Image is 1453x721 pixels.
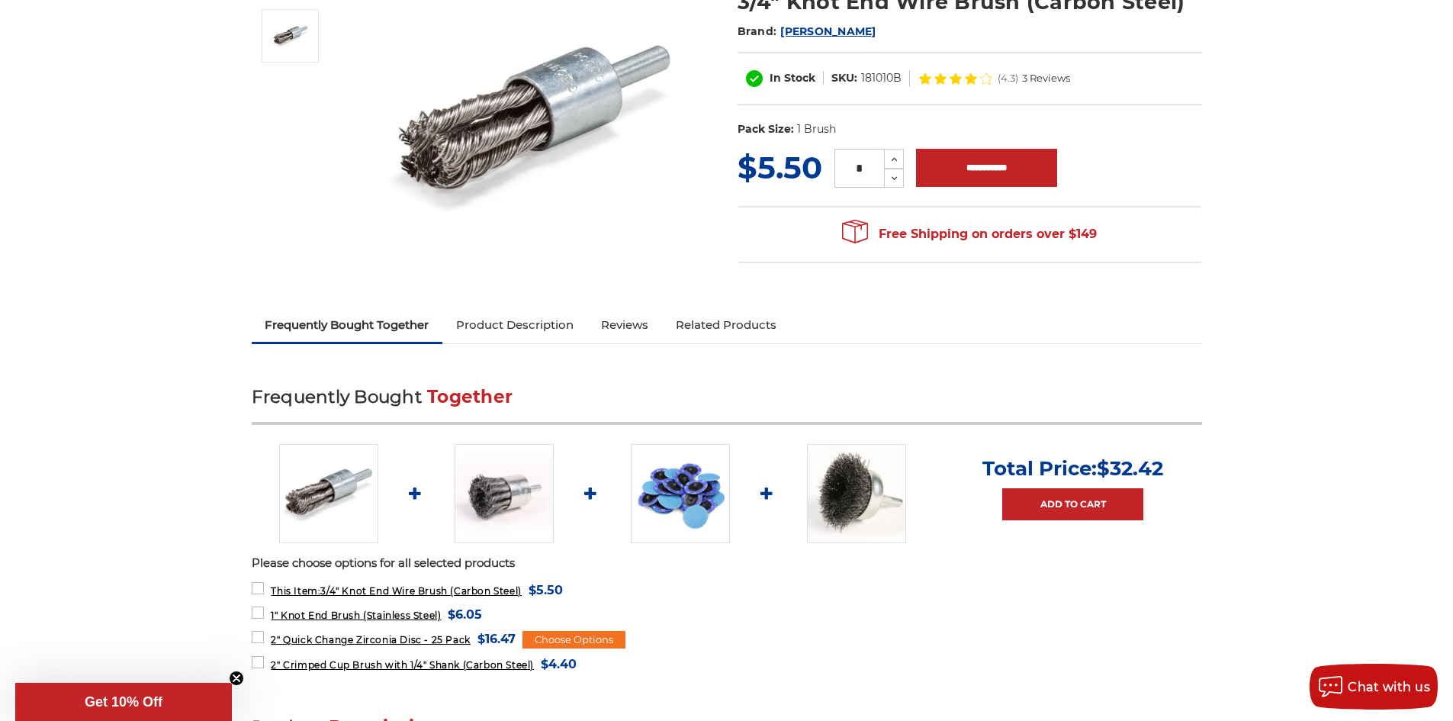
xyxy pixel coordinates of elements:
span: Together [427,386,513,407]
dt: SKU: [831,70,857,86]
span: $5.50 [738,149,822,186]
img: Twist Knot End Brush [279,444,378,543]
span: Get 10% Off [85,694,162,710]
span: $32.42 [1097,456,1163,481]
a: Reviews [587,308,662,342]
span: Chat with us [1348,680,1430,694]
span: (4.3) [998,73,1018,83]
span: In Stock [770,71,815,85]
a: Related Products [662,308,790,342]
span: 2" Quick Change Zirconia Disc - 25 Pack [271,634,470,645]
dt: Pack Size: [738,121,794,137]
strong: This Item: [271,585,320,597]
span: $16.47 [477,629,516,649]
dd: 1 Brush [797,121,836,137]
button: Close teaser [229,671,244,686]
span: 3 Reviews [1022,73,1070,83]
button: Chat with us [1310,664,1438,710]
span: Brand: [738,24,777,38]
img: Twist Knot End Brush [272,17,310,55]
a: Frequently Bought Together [252,308,443,342]
span: 1" Knot End Brush (Stainless Steel) [271,610,441,621]
dd: 181010B [861,70,902,86]
span: $5.50 [529,580,563,600]
a: Product Description [442,308,587,342]
a: Add to Cart [1002,488,1143,520]
span: Free Shipping on orders over $149 [842,219,1097,249]
span: 3/4" Knot End Wire Brush (Carbon Steel) [271,585,521,597]
span: Frequently Bought [252,386,422,407]
p: Total Price: [982,456,1163,481]
span: $4.40 [541,654,577,674]
a: [PERSON_NAME] [780,24,876,38]
p: Please choose options for all selected products [252,555,1202,572]
span: 2" Crimped Cup Brush with 1/4" Shank (Carbon Steel) [271,659,534,671]
div: Get 10% OffClose teaser [15,683,232,721]
div: Choose Options [522,631,625,649]
span: $6.05 [448,604,482,625]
